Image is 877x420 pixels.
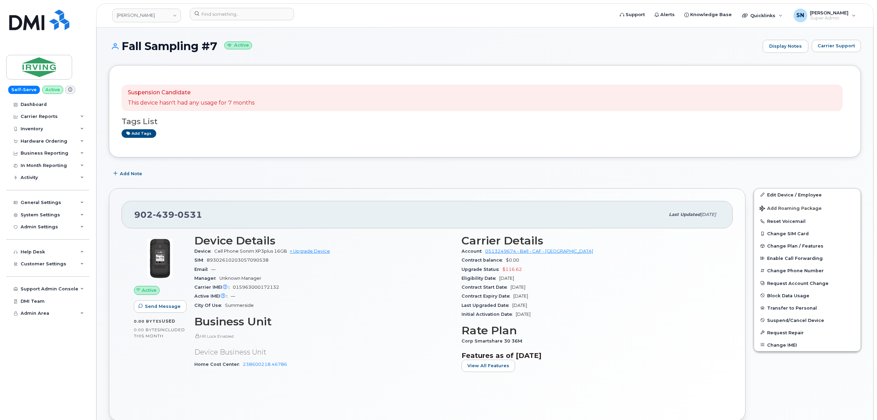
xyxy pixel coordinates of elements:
h3: Carrier Details [462,235,720,247]
button: Reset Voicemail [754,215,861,227]
span: View All Features [467,362,509,369]
span: 0.00 Bytes [134,327,160,332]
h1: Fall Sampling #7 [109,40,759,52]
button: Change IMEI [754,339,861,351]
span: Cell Phone Sonim XP3plus 16GB [214,249,287,254]
span: Enable Call Forwarding [767,256,823,261]
span: 0.00 Bytes [134,319,162,324]
span: Suspend/Cancel Device [767,317,824,323]
span: Carrier Support [818,43,855,49]
h3: Tags List [122,117,848,126]
img: image20231002-3703462-1pxnub3.jpeg [139,238,181,279]
button: Request Account Change [754,277,861,289]
span: [DATE] [701,212,716,217]
span: SIM [194,257,207,263]
span: 902 [134,209,202,220]
p: This device hasn't had any usage for 7 months [128,99,254,107]
h3: Features as of [DATE] [462,351,720,360]
span: Manager [194,276,219,281]
span: [DATE] [516,312,531,317]
span: 439 [153,209,174,220]
a: + Upgrade Device [290,249,330,254]
span: used [162,319,175,324]
span: Device [194,249,214,254]
span: Active IMEI [194,293,231,299]
small: Active [224,41,252,49]
button: Request Repair [754,326,861,339]
span: — [211,267,216,272]
button: Suspend/Cancel Device [754,314,861,326]
span: Add Roaming Package [760,206,822,212]
a: Display Notes [763,40,808,53]
button: Send Message [134,300,186,313]
button: Block Data Usage [754,289,861,302]
span: Contract Start Date [462,285,511,290]
a: 0513249674 - Bell - CAF - [GEOGRAPHIC_DATA] [485,249,593,254]
span: Home Cost Center [194,362,243,367]
a: Add tags [122,129,156,138]
span: 89302610203057090538 [207,257,269,263]
span: Carrier IMEI [194,285,233,290]
span: Contract Expiry Date [462,293,513,299]
button: Change Plan / Features [754,240,861,252]
button: Enable Call Forwarding [754,252,861,264]
span: Account [462,249,485,254]
span: Send Message [145,303,181,310]
h3: Rate Plan [462,324,720,337]
h3: Business Unit [194,315,453,328]
span: Change Plan / Features [767,243,823,249]
span: Summerside [225,303,254,308]
p: Device Business Unit [194,347,453,357]
span: Eligibility Date [462,276,499,281]
span: [DATE] [512,303,527,308]
span: 015963000172132 [233,285,279,290]
button: Carrier Support [812,40,861,52]
button: View All Features [462,360,515,372]
span: — [231,293,235,299]
span: [DATE] [499,276,514,281]
p: HR Lock Enabled [194,333,453,339]
span: Active [142,287,157,293]
button: Add Note [109,168,148,180]
span: Last updated [669,212,701,217]
button: Transfer to Personal [754,302,861,314]
span: [DATE] [513,293,528,299]
span: Contract balance [462,257,506,263]
span: Initial Activation Date [462,312,516,317]
button: Change Phone Number [754,264,861,277]
span: City Of Use [194,303,225,308]
h3: Device Details [194,235,453,247]
span: $0.00 [506,257,519,263]
span: [DATE] [511,285,525,290]
span: Email [194,267,211,272]
span: Last Upgraded Date [462,303,512,308]
span: Upgrade Status [462,267,502,272]
a: Edit Device / Employee [754,189,861,201]
a: 238600218.46786 [243,362,287,367]
button: Change SIM Card [754,227,861,240]
span: 0531 [174,209,202,220]
p: Suspension Candidate [128,89,254,97]
span: $116.62 [502,267,522,272]
button: Add Roaming Package [754,201,861,215]
span: Add Note [120,170,142,177]
span: Corp Smartshare 30 36M [462,338,526,344]
span: Unknown Manager [219,276,261,281]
